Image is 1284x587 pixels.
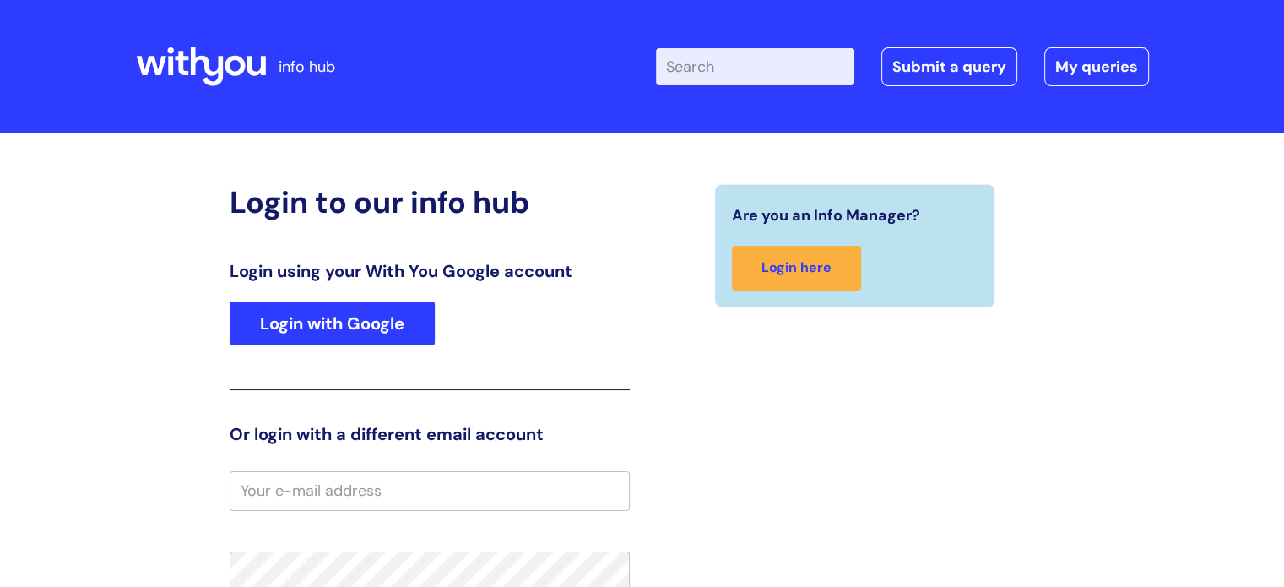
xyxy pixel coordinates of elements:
[230,302,435,345] a: Login with Google
[230,424,630,444] h3: Or login with a different email account
[732,202,920,229] span: Are you an Info Manager?
[230,261,630,281] h3: Login using your With You Google account
[1044,47,1149,86] a: My queries
[230,184,630,220] h2: Login to our info hub
[656,48,854,85] input: Search
[230,471,630,510] input: Your e-mail address
[279,53,335,80] p: info hub
[881,47,1017,86] a: Submit a query
[732,246,861,291] a: Login here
